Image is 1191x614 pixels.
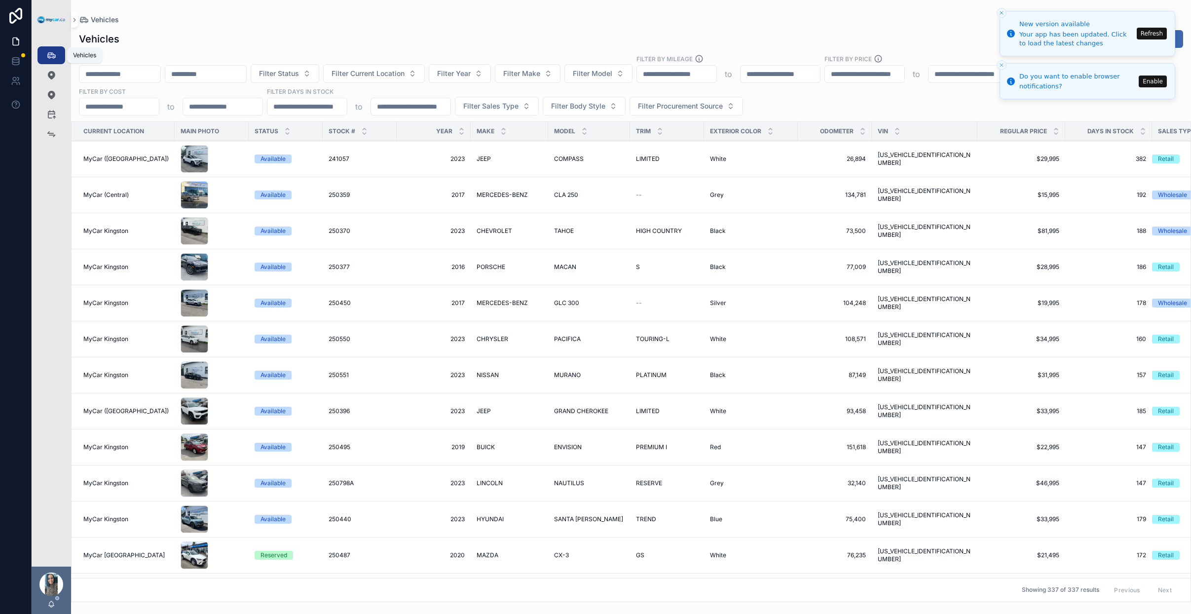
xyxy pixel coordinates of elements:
[1158,335,1174,344] div: Retail
[878,259,971,275] span: [US_VEHICLE_IDENTIFICATION_NUMBER]
[983,407,1059,415] a: $33,995
[332,69,405,78] span: Filter Current Location
[477,263,505,271] span: PORSCHE
[1071,371,1146,379] a: 157
[554,371,624,379] a: MURANO
[983,227,1059,235] a: $81,995
[878,439,971,455] span: [US_VEHICLE_IDENTIFICATION_NUMBER]
[83,479,169,487] a: MyCar Kingston
[463,101,519,111] span: Filter Sales Type
[1071,263,1146,271] a: 186
[554,443,582,451] span: ENVISION
[983,371,1059,379] span: $31,995
[710,407,726,415] span: White
[554,515,624,523] a: SANTA [PERSON_NAME]
[804,515,866,523] span: 75,400
[329,227,350,235] span: 250370
[403,515,465,523] a: 2023
[477,335,542,343] a: CHRYSLER
[83,263,169,271] a: MyCar Kingston
[804,407,866,415] a: 93,458
[710,515,722,523] span: Blue
[329,443,391,451] a: 250495
[329,191,350,199] span: 250359
[636,515,656,523] span: TREND
[261,371,286,380] div: Available
[83,335,128,343] span: MyCar Kingston
[554,191,578,199] span: CLA 250
[804,335,866,343] span: 108,571
[329,155,349,163] span: 241057
[403,191,465,199] span: 2017
[1158,154,1174,163] div: Retail
[255,299,317,307] a: Available
[997,60,1006,70] button: Close toast
[983,479,1059,487] a: $46,995
[878,331,971,347] span: [US_VEHICLE_IDENTIFICATION_NUMBER]
[83,227,128,235] span: MyCar Kingston
[261,407,286,416] div: Available
[1071,155,1146,163] a: 382
[83,155,169,163] span: MyCar ([GEOGRAPHIC_DATA])
[804,299,866,307] a: 104,248
[37,16,65,24] img: App logo
[983,443,1059,451] a: $22,995
[630,97,743,115] button: Select Button
[477,515,542,523] a: HYUNDAI
[710,263,792,271] a: Black
[1137,28,1167,39] button: Refresh
[551,101,605,111] span: Filter Body Style
[403,335,465,343] a: 2023
[403,407,465,415] a: 2023
[32,39,71,156] div: scrollable content
[804,191,866,199] a: 134,781
[329,335,391,343] a: 250550
[636,299,698,307] a: --
[636,443,698,451] a: PREMIUM I
[477,299,542,307] a: MERCEDES-BENZ
[636,479,698,487] a: RESERVE
[477,299,528,307] span: MERCEDES-BENZ
[554,191,624,199] a: CLA 250
[1071,227,1146,235] a: 188
[878,367,971,383] span: [US_VEHICLE_IDENTIFICATION_NUMBER]
[261,263,286,271] div: Available
[710,191,724,199] span: Grey
[329,371,391,379] a: 250551
[329,407,391,415] a: 250396
[261,335,286,344] div: Available
[636,407,698,415] a: LIMITED
[403,443,465,451] a: 2019
[477,407,491,415] span: JEEP
[403,155,465,163] span: 2023
[710,479,792,487] a: Grey
[710,263,726,271] span: Black
[323,64,425,83] button: Select Button
[477,371,542,379] a: NISSAN
[83,515,128,523] span: MyCar Kingston
[710,335,792,343] a: White
[554,155,584,163] span: COMPASS
[329,155,391,163] a: 241057
[83,407,169,415] a: MyCar ([GEOGRAPHIC_DATA])
[878,403,971,419] a: [US_VEHICLE_IDENTIFICATION_NUMBER]
[554,335,581,343] span: PACIFICA
[1071,479,1146,487] a: 147
[477,155,491,163] span: JEEP
[554,227,574,235] span: TAHOE
[83,191,169,199] a: MyCar (Central)
[1158,191,1187,199] div: Wholesale
[83,371,128,379] span: MyCar Kingston
[83,227,169,235] a: MyCar Kingston
[554,407,624,415] a: GRAND CHEROKEE
[878,223,971,239] span: [US_VEHICLE_IDENTIFICATION_NUMBER]
[477,263,542,271] a: PORSCHE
